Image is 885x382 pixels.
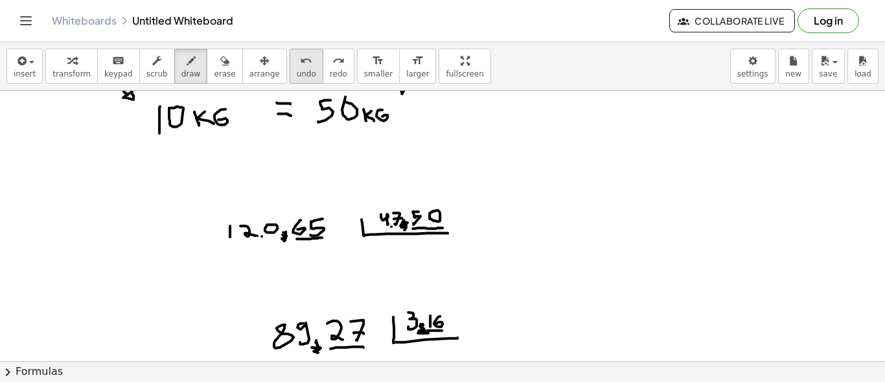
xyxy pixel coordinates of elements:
span: smaller [364,69,393,78]
span: new [785,69,801,78]
i: keyboard [112,53,124,69]
span: undo [297,69,316,78]
button: format_sizesmaller [357,49,400,84]
span: erase [214,69,235,78]
button: insert [6,49,43,84]
button: transform [45,49,98,84]
span: redo [330,69,347,78]
a: Whiteboards [52,14,117,27]
button: Log in [798,8,859,33]
span: load [855,69,871,78]
button: save [812,49,845,84]
i: undo [300,53,312,69]
span: fullscreen [446,69,483,78]
button: undoundo [290,49,323,84]
span: insert [14,69,36,78]
button: arrange [242,49,287,84]
button: settings [730,49,776,84]
span: save [819,69,837,78]
span: draw [181,69,201,78]
i: redo [332,53,345,69]
button: scrub [139,49,175,84]
i: format_size [411,53,424,69]
button: fullscreen [439,49,490,84]
i: format_size [372,53,384,69]
span: Collaborate Live [680,15,784,27]
span: scrub [146,69,168,78]
button: Collaborate Live [669,9,795,32]
button: load [847,49,879,84]
button: erase [207,49,242,84]
span: arrange [249,69,280,78]
button: Toggle navigation [16,10,36,31]
button: keyboardkeypad [97,49,140,84]
button: new [778,49,809,84]
span: settings [737,69,768,78]
span: transform [52,69,91,78]
span: larger [406,69,429,78]
span: keypad [104,69,133,78]
button: redoredo [323,49,354,84]
button: format_sizelarger [399,49,436,84]
button: draw [174,49,208,84]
